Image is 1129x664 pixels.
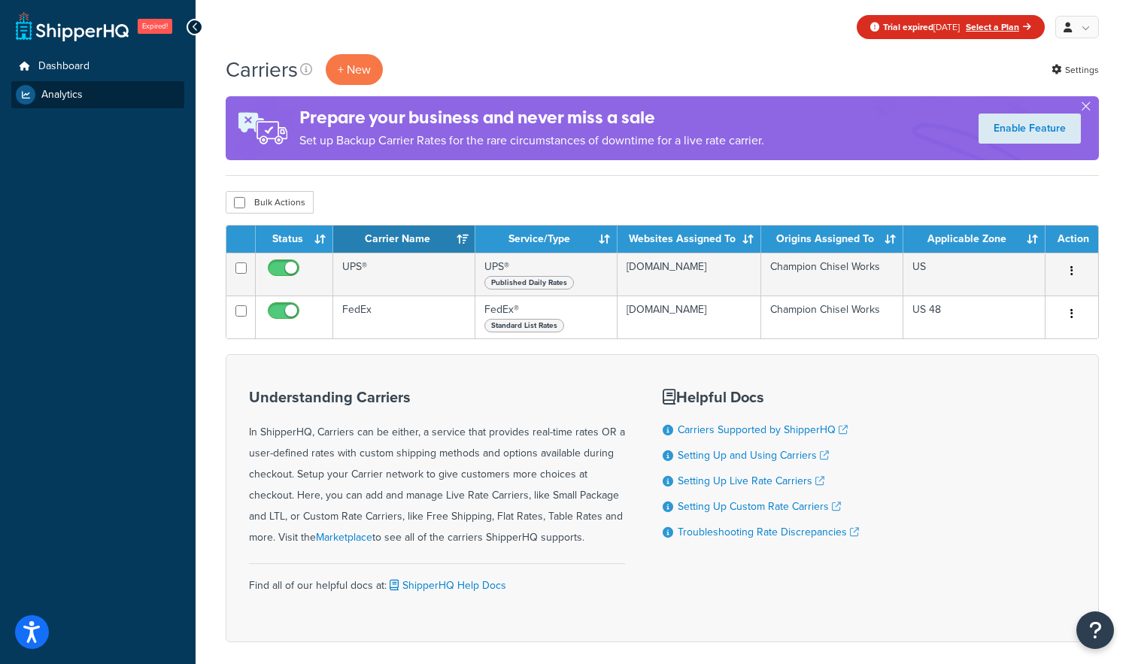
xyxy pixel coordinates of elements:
a: Setting Up Custom Rate Carriers [678,499,841,514]
a: Settings [1052,59,1099,80]
td: Champion Chisel Works [761,296,903,338]
td: Champion Chisel Works [761,253,903,296]
td: UPS® [475,253,618,296]
th: Websites Assigned To: activate to sort column ascending [618,226,760,253]
a: Enable Feature [979,114,1081,144]
span: Standard List Rates [484,319,564,332]
a: Setting Up and Using Carriers [678,447,829,463]
strong: Trial expired [883,20,933,34]
td: FedEx [333,296,475,338]
a: Marketplace [316,529,372,545]
p: Set up Backup Carrier Rates for the rare circumstances of downtime for a live rate carrier. [299,130,764,151]
th: Service/Type: activate to sort column ascending [475,226,618,253]
td: UPS® [333,253,475,296]
a: ShipperHQ Help Docs [387,578,506,593]
a: ShipperHQ Home [16,11,129,41]
td: FedEx® [475,296,618,338]
a: Dashboard [11,53,184,80]
h3: Understanding Carriers [249,389,625,405]
td: US [903,253,1046,296]
th: Applicable Zone: activate to sort column ascending [903,226,1046,253]
th: Action [1046,226,1098,253]
span: Analytics [41,89,83,102]
th: Status: activate to sort column ascending [256,226,333,253]
span: Published Daily Rates [484,276,574,290]
h3: Helpful Docs [663,389,859,405]
th: Origins Assigned To: activate to sort column ascending [761,226,903,253]
td: US 48 [903,296,1046,338]
h4: Prepare your business and never miss a sale [299,105,764,130]
a: Analytics [11,81,184,108]
button: Open Resource Center [1076,611,1114,649]
a: Troubleshooting Rate Discrepancies [678,524,859,540]
td: [DOMAIN_NAME] [618,296,760,338]
div: In ShipperHQ, Carriers can be either, a service that provides real-time rates OR a user-defined r... [249,389,625,548]
span: Expired! [138,19,172,34]
img: ad-rules-rateshop-fe6ec290ccb7230408bd80ed9643f0289d75e0ffd9eb532fc0e269fcd187b520.png [226,96,299,160]
a: Carriers Supported by ShipperHQ [678,422,848,438]
h1: Carriers [226,55,298,84]
button: Bulk Actions [226,191,314,214]
a: Setting Up Live Rate Carriers [678,473,824,489]
button: + New [326,54,383,85]
a: Select a Plan [966,20,1031,34]
span: Dashboard [38,60,90,73]
td: [DOMAIN_NAME] [618,253,760,296]
th: Carrier Name: activate to sort column ascending [333,226,475,253]
div: Find all of our helpful docs at: [249,563,625,596]
span: [DATE] [883,20,960,34]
